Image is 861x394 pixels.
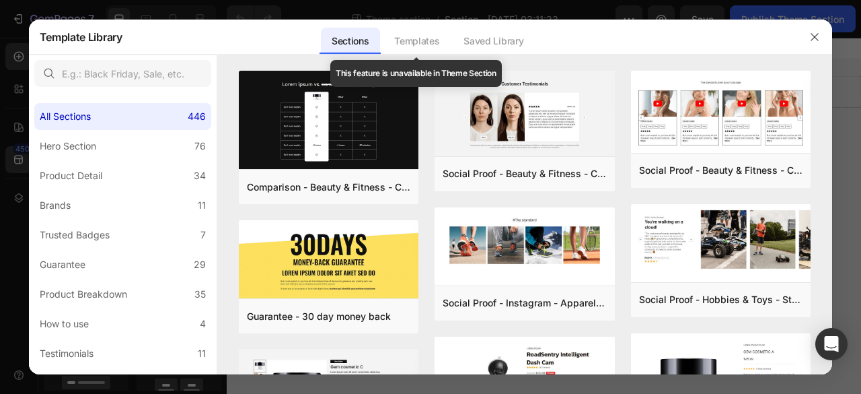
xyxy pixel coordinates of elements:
div: Sections [321,28,379,55]
div: Testimonials [40,346,93,362]
div: 7 [200,227,206,243]
div: Product Breakdown [40,286,127,302]
div: 446 [188,108,206,125]
div: Social Proof - Hobbies & Toys - Style 13 [639,292,803,308]
div: How to use [40,316,89,332]
img: sp16.png [435,71,615,159]
div: Drop element here [376,63,447,74]
div: Social Proof - Beauty & Fitness - Cosmetic - Style 16 [443,166,607,182]
div: 29 [194,257,206,273]
div: Hero Section [40,138,96,154]
input: E.g.: Black Friday, Sale, etc. [34,60,211,87]
div: Brands [40,197,71,214]
div: Social Proof - Beauty & Fitness - Cosmetic - Style 8 [639,162,803,178]
div: 35 [194,286,206,302]
div: 11 [198,346,206,362]
div: Product Detail [40,168,102,184]
img: sp8.png [631,71,811,156]
div: 76 [194,138,206,154]
div: Templates [383,28,450,55]
img: c19.png [239,71,419,172]
div: Guarantee [40,257,85,273]
div: 4 [200,316,206,332]
img: g30.png [239,220,419,300]
div: Guarantee - 30 day money back [247,308,391,325]
img: sp30.png [435,207,615,274]
div: Open Intercom Messenger [815,328,848,360]
div: Saved Library [453,28,534,55]
div: Trusted Badges [40,227,110,243]
h2: Template Library [40,20,122,55]
img: sp13.png [631,204,811,275]
div: Social Proof - Instagram - Apparel - Shoes - Style 30 [443,295,607,311]
div: All Sections [40,108,91,125]
div: Comparison - Beauty & Fitness - Cosmetic - Ingredients - Style 19 [247,179,411,195]
div: 11 [198,197,206,214]
div: 34 [194,168,206,184]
